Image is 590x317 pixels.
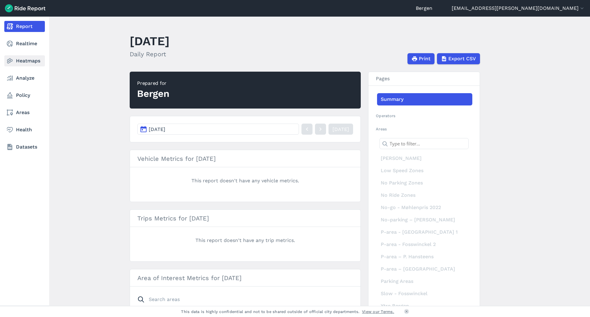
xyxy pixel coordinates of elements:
a: Bergen [416,5,432,12]
a: Heatmaps [4,55,45,66]
div: Low Speed Zones [377,164,472,177]
div: No Parking Zones [377,177,472,189]
div: Parking Areas [377,275,472,287]
button: [EMAIL_ADDRESS][PERSON_NAME][DOMAIN_NAME] [452,5,585,12]
button: [DATE] [137,124,299,135]
div: P-area – [GEOGRAPHIC_DATA] [377,263,472,275]
div: This report doesn't have any vehicle metrics. [137,167,353,194]
div: This report doesn't have any trip metrics. [137,227,353,254]
a: Analyze [4,73,45,84]
button: Print [407,53,435,64]
div: P-area - [GEOGRAPHIC_DATA] 1 [377,226,472,238]
a: Summary [377,93,472,105]
a: [DATE] [328,124,353,135]
div: [PERSON_NAME] [377,152,472,164]
span: Print [419,55,431,62]
div: Ytre Bergen [377,300,472,312]
div: No-parking – [PERSON_NAME] [377,214,472,226]
a: Policy [4,90,45,101]
h3: Vehicle Metrics for [DATE] [130,150,360,167]
h3: Pages [368,72,480,86]
a: Realtime [4,38,45,49]
h2: Operators [376,113,472,119]
a: View our Terms. [362,309,394,315]
input: Type to filter... [380,138,469,149]
h3: Trips Metrics for [DATE] [130,210,360,227]
input: Search areas [134,294,349,305]
div: No-go - Møhlenpris 2022 [377,201,472,214]
h2: Areas [376,126,472,132]
a: Report [4,21,45,32]
h3: Area of Interest Metrics for [DATE] [130,269,360,287]
a: Datasets [4,141,45,153]
span: [DATE] [149,126,165,132]
a: Areas [4,107,45,118]
button: Export CSV [437,53,480,64]
div: No Ride Zones [377,189,472,201]
img: Ride Report [5,4,45,12]
div: P-area - Fosswinckel 2 [377,238,472,251]
h2: Daily Report [130,50,170,59]
a: Health [4,124,45,135]
div: Slow - Fosswinckel [377,287,472,300]
div: P-area – P. Hansteens [377,251,472,263]
h1: [DATE] [130,33,170,50]
span: Export CSV [448,55,476,62]
div: Prepared for [137,80,169,87]
div: Bergen [137,87,169,101]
